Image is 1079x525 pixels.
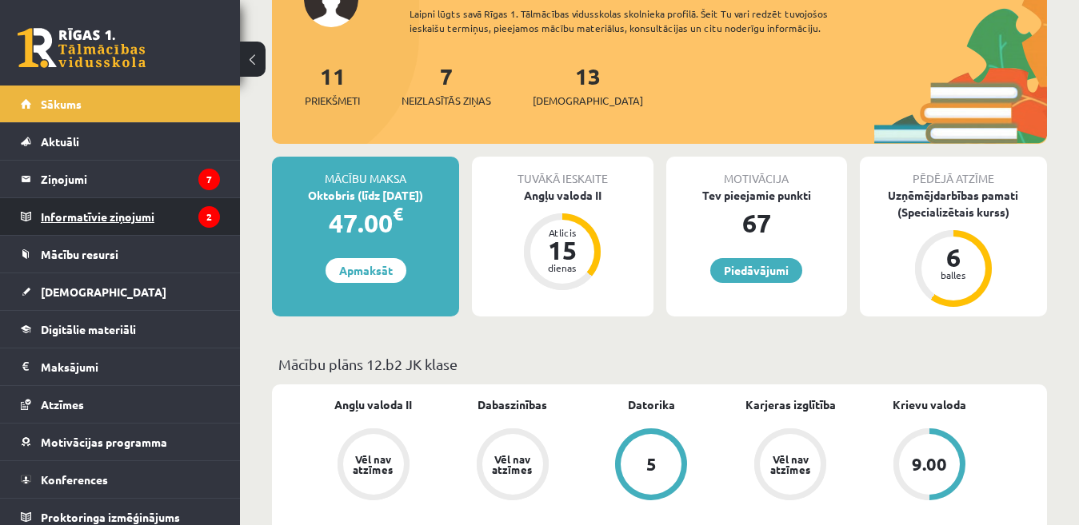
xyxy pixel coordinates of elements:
a: Dabaszinības [478,396,547,413]
div: Atlicis [538,228,586,237]
div: Laipni lūgts savā Rīgas 1. Tālmācības vidusskolas skolnieka profilā. Šeit Tu vari redzēt tuvojošo... [410,6,874,35]
span: € [393,202,403,225]
a: 7Neizlasītās ziņas [402,62,491,109]
a: Vēl nav atzīmes [721,428,860,503]
a: Krievu valoda [893,396,966,413]
i: 7 [198,169,220,190]
p: Mācību plāns 12.b2 JK klase [278,353,1041,375]
div: Oktobris (līdz [DATE]) [272,187,459,204]
a: 5 [582,428,721,503]
a: Digitālie materiāli [21,311,220,348]
span: [DEMOGRAPHIC_DATA] [41,284,166,299]
div: 9.00 [912,455,947,473]
a: Vēl nav atzīmes [443,428,582,503]
div: Vēl nav atzīmes [351,454,396,475]
div: Pēdējā atzīme [860,157,1047,187]
span: Digitālie materiāli [41,322,136,336]
a: Rīgas 1. Tālmācības vidusskola [18,28,146,68]
a: Apmaksāt [326,258,406,283]
div: Tev pieejamie punkti [666,187,847,204]
a: Sākums [21,86,220,122]
div: 47.00 [272,204,459,242]
span: Atzīmes [41,397,84,412]
div: dienas [538,263,586,272]
div: Vēl nav atzīmes [490,454,535,475]
legend: Maksājumi [41,348,220,385]
a: Mācību resursi [21,236,220,272]
span: Motivācijas programma [41,435,167,449]
div: Tuvākā ieskaite [472,157,653,187]
span: Proktoringa izmēģinājums [41,510,180,524]
i: 2 [198,206,220,228]
div: 15 [538,237,586,263]
span: [DEMOGRAPHIC_DATA] [533,93,643,109]
div: Uzņēmējdarbības pamati (Specializētais kurss) [860,187,1047,221]
span: Mācību resursi [41,247,118,261]
a: 11Priekšmeti [305,62,360,109]
span: Priekšmeti [305,93,360,109]
span: Aktuāli [41,134,79,149]
div: Mācību maksa [272,157,459,187]
div: Vēl nav atzīmes [768,454,813,475]
a: Ziņojumi7 [21,161,220,197]
a: Atzīmes [21,386,220,423]
a: Datorika [628,396,675,413]
span: Neizlasītās ziņas [402,93,491,109]
span: Konferences [41,472,108,487]
div: 5 [646,455,657,473]
a: Piedāvājumi [710,258,802,283]
a: Angļu valoda II Atlicis 15 dienas [472,187,653,292]
div: 6 [929,245,977,270]
a: Maksājumi [21,348,220,385]
a: 9.00 [860,428,999,503]
div: Angļu valoda II [472,187,653,204]
a: Angļu valoda II [334,396,412,413]
a: [DEMOGRAPHIC_DATA] [21,273,220,310]
a: 13[DEMOGRAPHIC_DATA] [533,62,643,109]
a: Informatīvie ziņojumi2 [21,198,220,235]
div: Motivācija [666,157,847,187]
span: Sākums [41,97,82,111]
div: balles [929,270,977,280]
div: 67 [666,204,847,242]
a: Karjeras izglītība [745,396,836,413]
a: Aktuāli [21,123,220,160]
a: Uzņēmējdarbības pamati (Specializētais kurss) 6 balles [860,187,1047,309]
a: Motivācijas programma [21,424,220,460]
legend: Informatīvie ziņojumi [41,198,220,235]
a: Konferences [21,461,220,498]
a: Vēl nav atzīmes [304,428,443,503]
legend: Ziņojumi [41,161,220,197]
